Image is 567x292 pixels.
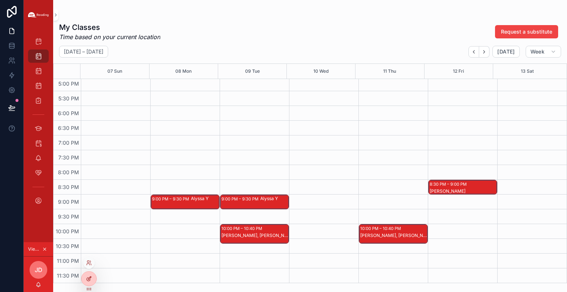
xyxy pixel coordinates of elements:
div: 9:00 PM – 9:30 PM [152,195,191,203]
div: [PERSON_NAME], [PERSON_NAME] [221,233,288,238]
span: 5:30 PM [56,95,81,102]
button: [DATE] [492,46,519,58]
div: 10:00 PM – 10:40 PM [221,225,264,232]
button: 09 Tue [245,64,260,79]
button: 08 Mon [175,64,192,79]
span: 8:00 PM [56,169,81,175]
div: 9:00 PM – 9:30 PM [221,195,260,203]
span: 10:30 PM [54,243,81,249]
em: Time based on your current location [59,32,160,41]
span: Week [530,48,544,55]
div: 8:30 PM – 9:00 PM [430,181,468,188]
span: 7:30 PM [56,154,81,161]
div: [PERSON_NAME] [430,188,496,194]
span: 11:00 PM [55,258,81,264]
div: Alyssa Y [260,196,288,202]
h2: [DATE] – [DATE] [64,48,103,55]
div: scrollable content [24,30,53,217]
button: 07 Sun [107,64,122,79]
span: [DATE] [497,48,515,55]
span: 9:30 PM [56,213,81,220]
div: 8:30 PM – 9:00 PM[PERSON_NAME] [429,180,497,194]
button: 12 Fri [453,64,464,79]
span: 5:00 PM [56,80,81,87]
span: 7:00 PM [56,140,81,146]
button: 11 Thu [383,64,396,79]
button: Request a substitute [495,25,558,38]
span: JD [35,265,42,274]
div: 10:00 PM – 10:40 PM[PERSON_NAME], [PERSON_NAME] [220,224,289,243]
span: 8:30 PM [56,184,81,190]
div: [PERSON_NAME], [PERSON_NAME] [360,233,427,238]
button: Next [479,46,489,58]
button: 13 Sat [521,64,534,79]
h1: My Classes [59,22,160,32]
div: 10:00 PM – 10:40 PM[PERSON_NAME], [PERSON_NAME] [359,224,427,243]
div: Alyssa Y [191,196,219,202]
div: 9:00 PM – 9:30 PMAlyssa Y [151,195,219,209]
span: 11:30 PM [55,272,81,279]
div: 9:00 PM – 9:30 PMAlyssa Y [220,195,289,209]
span: 10:00 PM [54,228,81,234]
button: 10 Wed [313,64,329,79]
span: Viewing as Joanna [28,246,41,252]
span: 6:00 PM [56,110,81,116]
button: Back [468,46,479,58]
span: 6:30 PM [56,125,81,131]
span: 9:00 PM [56,199,81,205]
span: Request a substitute [501,28,552,35]
img: App logo [28,12,49,17]
div: 10:00 PM – 10:40 PM [360,225,403,232]
button: Week [526,46,561,58]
